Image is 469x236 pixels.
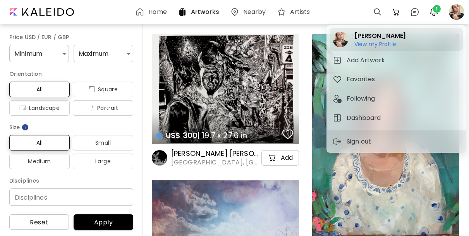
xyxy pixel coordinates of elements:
[330,91,463,106] button: tabFollowing
[333,94,342,103] img: tab
[347,137,373,146] p: Sign out
[333,137,342,146] img: sign-out
[333,75,342,84] img: tab
[354,31,406,41] h2: [PERSON_NAME]
[354,41,406,48] h6: View my Profile
[333,113,342,123] img: tab
[330,53,463,68] button: tabAdd Artwork
[347,56,387,65] h5: Add Artwork
[347,94,377,103] h5: Following
[333,56,342,65] img: tab
[330,134,376,149] button: sign-outSign out
[347,75,377,84] h5: Favorites
[347,113,383,123] h5: Dashboard
[330,72,463,87] button: tabFavorites
[330,110,463,126] button: tabDashboard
